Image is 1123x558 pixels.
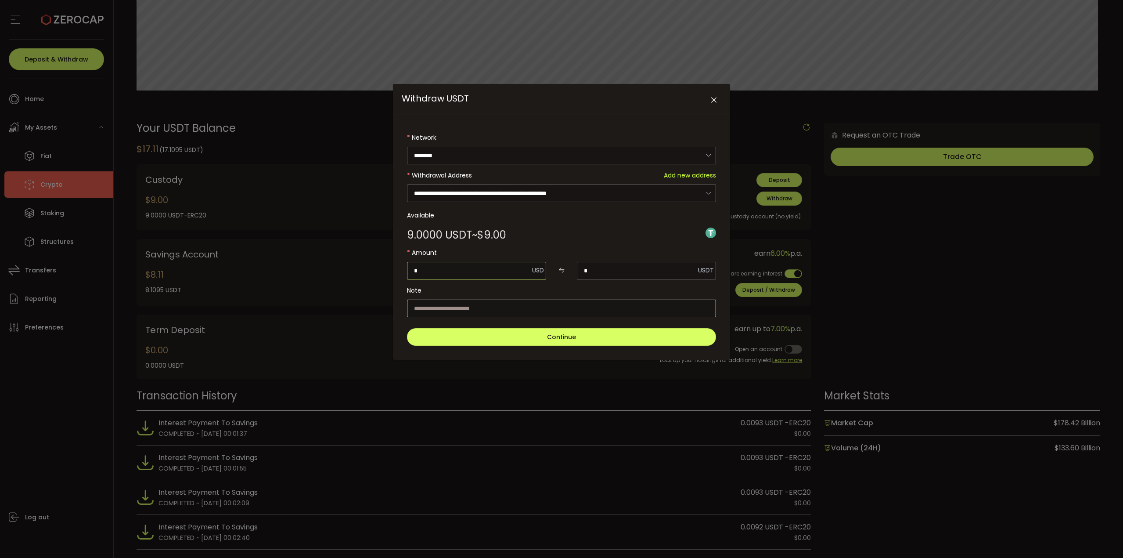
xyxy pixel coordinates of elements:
[477,230,506,240] span: $9.00
[407,207,716,224] label: Available
[407,230,506,240] div: ~
[1079,516,1123,558] iframe: Chat Widget
[698,266,714,275] span: USDT
[407,244,716,261] label: Amount
[412,171,472,180] span: Withdrawal Address
[664,167,716,184] span: Add new address
[407,230,472,240] span: 9.0000 USDT
[706,93,721,108] button: Close
[547,333,576,341] span: Continue
[393,84,730,360] div: Withdraw USDT
[402,92,469,105] span: Withdraw USDT
[532,266,544,275] span: USD
[407,282,716,299] label: Note
[407,328,716,346] button: Continue
[407,129,716,146] label: Network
